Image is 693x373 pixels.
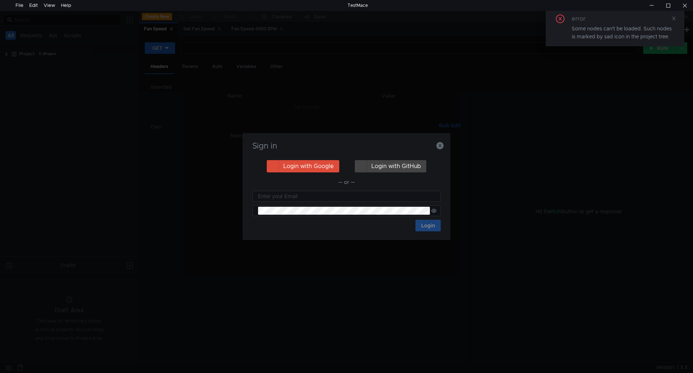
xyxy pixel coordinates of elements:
[572,14,594,23] div: error
[267,160,339,172] button: Login with Google
[251,142,442,150] h3: Sign in
[258,192,436,200] input: Enter your Email
[355,160,426,172] button: Login with GitHub
[572,25,676,40] div: Some nodes can't be loaded. Such nodes is marked by sad icon in the project tree.
[252,178,441,186] div: — or —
